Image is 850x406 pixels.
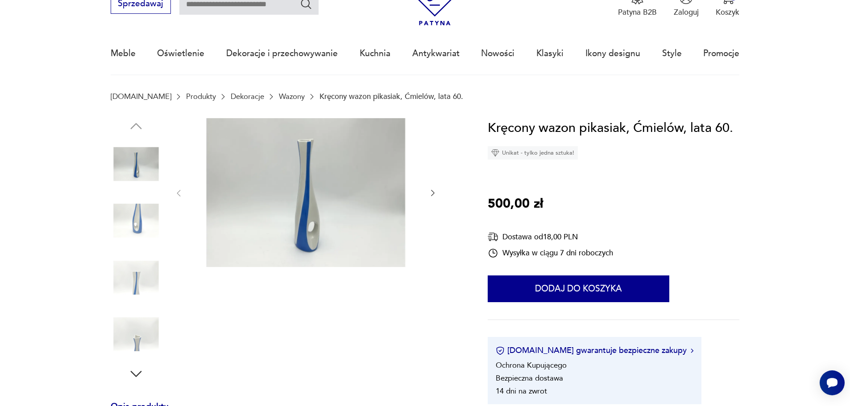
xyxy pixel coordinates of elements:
p: 500,00 zł [488,194,543,214]
a: [DOMAIN_NAME] [111,92,171,101]
a: Dekoracje i przechowywanie [226,33,338,74]
div: Unikat - tylko jedna sztuka! [488,146,578,160]
a: Wazony [279,92,305,101]
img: Zdjęcie produktu Kręcony wazon pikasiak, Ćmielów, lata 60. [111,139,162,189]
img: Zdjęcie produktu Kręcony wazon pikasiak, Ćmielów, lata 60. [194,118,418,267]
p: Zaloguj [674,7,699,17]
li: Bezpieczna dostawa [496,373,563,383]
li: Ochrona Kupującego [496,360,567,370]
a: Meble [111,33,136,74]
img: Zdjęcie produktu Kręcony wazon pikasiak, Ćmielów, lata 60. [111,309,162,360]
p: Kręcony wazon pikasiak, Ćmielów, lata 60. [319,92,463,101]
img: Ikona diamentu [491,149,499,157]
a: Produkty [186,92,216,101]
img: Ikona strzałki w prawo [691,349,693,353]
a: Style [662,33,682,74]
a: Klasyki [536,33,564,74]
a: Ikony designu [585,33,640,74]
a: Sprzedawaj [111,1,171,8]
div: Dostawa od 18,00 PLN [488,231,613,242]
img: Zdjęcie produktu Kręcony wazon pikasiak, Ćmielów, lata 60. [111,252,162,303]
a: Antykwariat [412,33,460,74]
li: 14 dni na zwrot [496,386,547,396]
div: Wysyłka w ciągu 7 dni roboczych [488,248,613,258]
button: [DOMAIN_NAME] gwarantuje bezpieczne zakupy [496,345,693,356]
iframe: Smartsupp widget button [820,370,845,395]
img: Zdjęcie produktu Kręcony wazon pikasiak, Ćmielów, lata 60. [111,195,162,246]
img: Ikona dostawy [488,231,498,242]
a: Oświetlenie [157,33,204,74]
img: Ikona certyfikatu [496,346,505,355]
a: Kuchnia [360,33,390,74]
a: Nowości [481,33,514,74]
h1: Kręcony wazon pikasiak, Ćmielów, lata 60. [488,118,733,139]
p: Patyna B2B [618,7,657,17]
a: Dekoracje [231,92,264,101]
p: Koszyk [716,7,739,17]
a: Promocje [703,33,739,74]
button: Dodaj do koszyka [488,275,669,302]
